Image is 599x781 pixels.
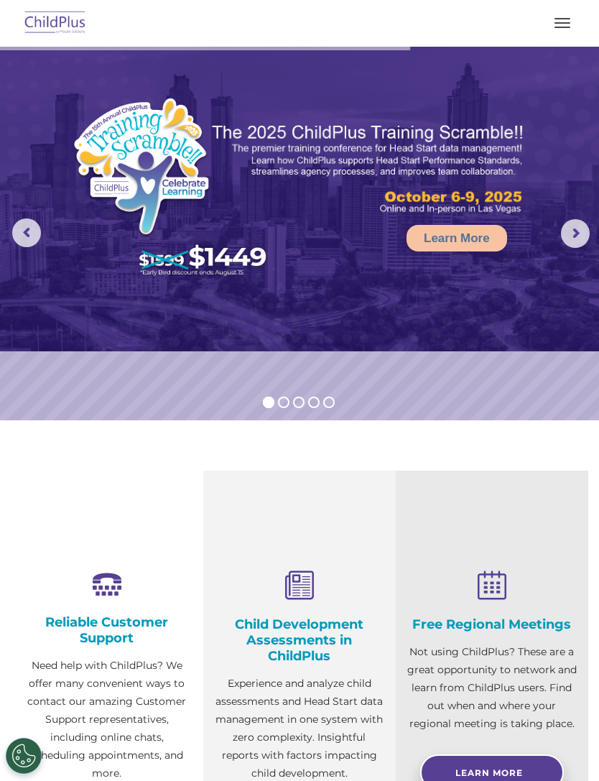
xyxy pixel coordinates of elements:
[407,643,577,733] p: Not using ChildPlus? These are a great opportunity to network and learn from ChildPlus users. Fin...
[22,6,89,40] img: ChildPlus by Procare Solutions
[407,225,507,251] a: Learn More
[455,767,523,778] span: Learn More
[407,616,577,632] h4: Free Regional Meetings
[22,614,192,646] h4: Reliable Customer Support
[527,712,599,781] iframe: Chat Widget
[214,616,385,664] h4: Child Development Assessments in ChildPlus
[6,738,42,774] button: Cookies Settings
